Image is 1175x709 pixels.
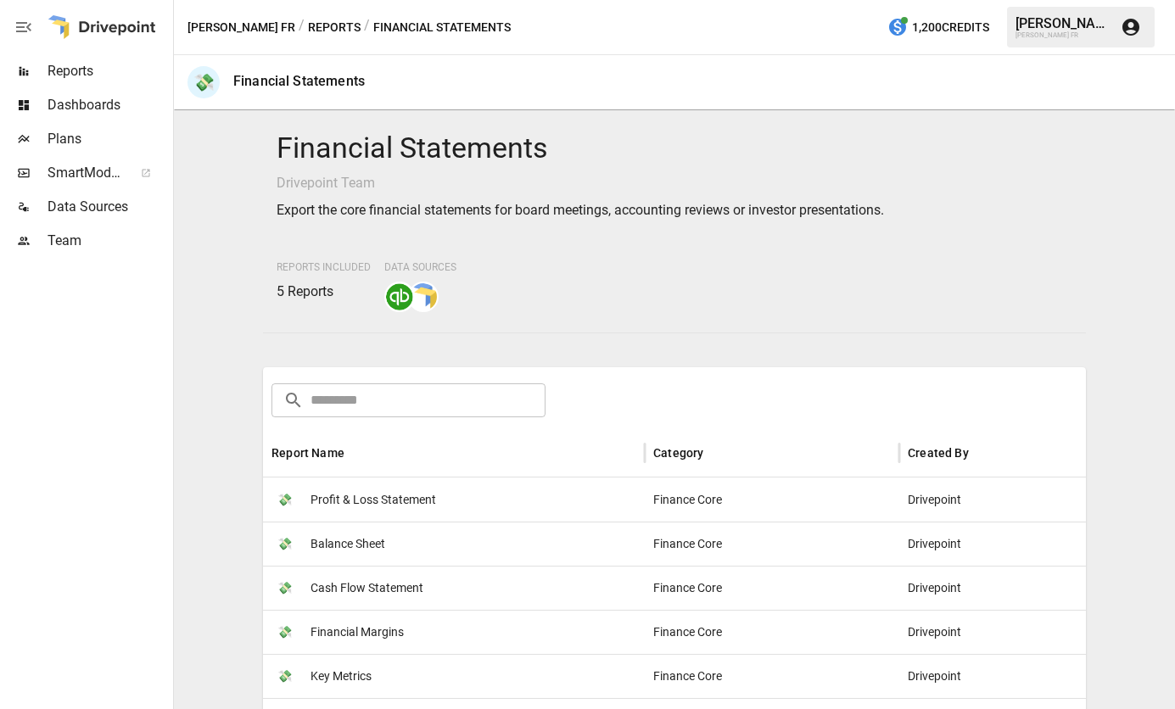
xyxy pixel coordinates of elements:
[311,478,436,522] span: Profit & Loss Statement
[271,446,344,460] div: Report Name
[386,283,413,310] img: quickbooks
[410,283,437,310] img: smart model
[881,12,996,43] button: 1,200Credits
[311,522,385,566] span: Balance Sheet
[271,619,297,645] span: 💸
[48,163,122,183] span: SmartModel
[653,446,703,460] div: Category
[899,654,1154,698] div: Drivepoint
[277,261,371,273] span: Reports Included
[271,487,297,512] span: 💸
[48,61,170,81] span: Reports
[308,17,361,38] button: Reports
[899,566,1154,610] div: Drivepoint
[899,610,1154,654] div: Drivepoint
[48,129,170,149] span: Plans
[271,575,297,600] span: 💸
[971,441,994,465] button: Sort
[899,522,1154,566] div: Drivepoint
[187,17,295,38] button: [PERSON_NAME] FR
[187,66,220,98] div: 💸
[364,17,370,38] div: /
[645,654,899,698] div: Finance Core
[277,131,1072,166] h4: Financial Statements
[271,531,297,556] span: 💸
[271,663,297,689] span: 💸
[1016,31,1111,39] div: [PERSON_NAME] FR
[311,655,372,698] span: Key Metrics
[121,160,133,181] span: ™
[48,197,170,217] span: Data Sources
[1016,15,1111,31] div: [PERSON_NAME]
[277,200,1072,221] p: Export the core financial statements for board meetings, accounting reviews or investor presentat...
[48,95,170,115] span: Dashboards
[912,17,989,38] span: 1,200 Credits
[233,73,365,89] div: Financial Statements
[311,567,423,610] span: Cash Flow Statement
[908,446,969,460] div: Created By
[48,231,170,251] span: Team
[384,261,456,273] span: Data Sources
[645,522,899,566] div: Finance Core
[311,611,404,654] span: Financial Margins
[277,173,1072,193] p: Drivepoint Team
[645,610,899,654] div: Finance Core
[645,477,899,522] div: Finance Core
[899,477,1154,522] div: Drivepoint
[277,282,371,302] p: 5 Reports
[645,566,899,610] div: Finance Core
[705,441,729,465] button: Sort
[346,441,370,465] button: Sort
[299,17,305,38] div: /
